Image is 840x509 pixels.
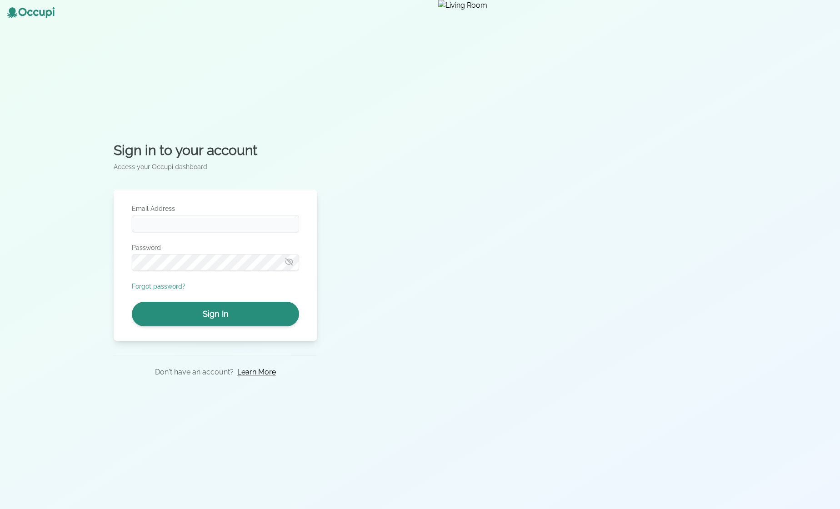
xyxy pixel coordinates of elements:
[132,204,299,213] label: Email Address
[132,302,299,326] button: Sign In
[237,367,276,378] a: Learn More
[132,282,185,291] button: Forgot password?
[155,367,234,378] p: Don't have an account?
[114,142,317,159] h2: Sign in to your account
[114,162,317,171] p: Access your Occupi dashboard
[132,243,299,252] label: Password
